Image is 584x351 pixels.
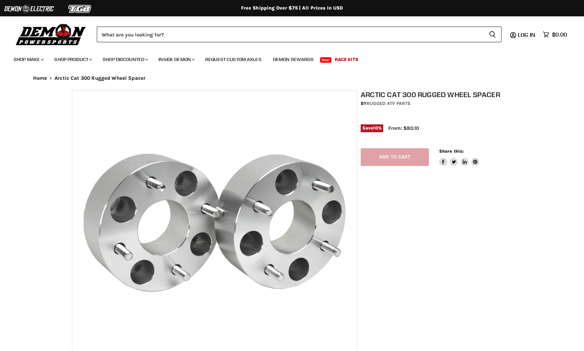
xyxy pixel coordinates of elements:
img: Demon Electric Logo 2 [3,2,55,15]
img: TGB Logo 2 [55,2,106,15]
img: Demon Powersports [14,22,88,46]
a: Shop Product [49,52,96,66]
input: Search [97,27,483,42]
a: Shop Make [9,52,48,66]
a: Shop Discounted [98,52,152,66]
h1: Arctic Cat 300 Rugged Wheel Spacer [361,90,516,99]
a: Request Custom Axles [200,52,267,66]
form: Product [97,27,501,42]
span: Save % [361,124,383,132]
a: Race Kits [330,52,363,66]
ul: Main menu [9,50,565,66]
span: Log in [518,31,535,38]
button: Search [483,27,501,42]
span: New! [320,57,332,63]
span: 10 [373,125,378,131]
span: Arctic Cat 300 Rugged Wheel Spacer [55,75,146,81]
a: Log in [515,32,539,38]
a: $0.00 [539,30,570,40]
nav: Breadcrumbs [19,75,565,81]
span: From: $80.10 [388,125,419,131]
a: Demon Rewards [268,52,319,66]
span: Share this: [439,149,464,154]
a: Home [33,75,47,81]
a: Rugged ATV Parts [366,101,410,106]
a: Inside Demon [153,52,199,66]
div: by [361,100,516,107]
aside: Share this: [439,148,480,166]
div: Free Shipping Over $75 | All Prices In USD [19,5,565,11]
span: $0.00 [552,31,567,38]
